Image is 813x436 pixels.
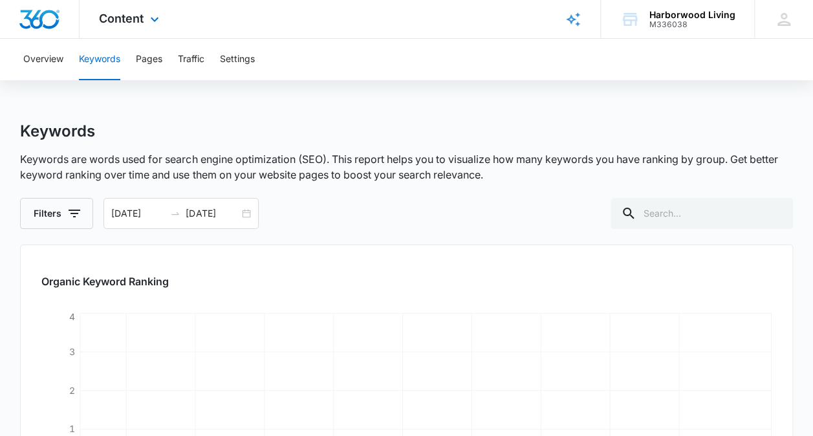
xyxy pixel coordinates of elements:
[611,198,793,229] input: Search...
[186,206,239,221] input: End date
[178,39,204,80] button: Traffic
[79,39,120,80] button: Keywords
[99,12,144,25] span: Content
[136,39,162,80] button: Pages
[20,198,93,229] button: Filters
[69,423,75,434] tspan: 1
[20,151,792,182] p: Keywords are words used for search engine optimization (SEO). This report helps you to visualize ...
[220,39,255,80] button: Settings
[41,274,771,289] h2: Organic Keyword Ranking
[69,311,75,322] tspan: 4
[649,20,735,29] div: account id
[170,208,180,219] span: swap-right
[69,346,75,357] tspan: 3
[170,208,180,219] span: to
[20,122,95,141] h1: Keywords
[649,10,735,20] div: account name
[23,39,63,80] button: Overview
[111,206,165,221] input: Start date
[69,384,75,395] tspan: 2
